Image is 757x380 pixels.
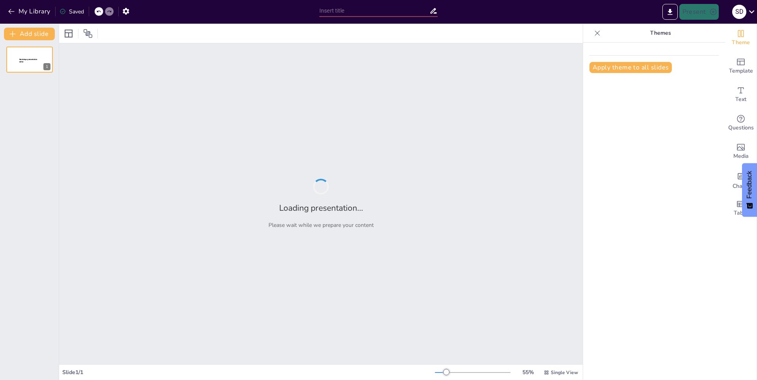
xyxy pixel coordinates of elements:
[551,369,578,376] span: Single View
[62,27,75,40] div: Layout
[728,124,754,132] span: Questions
[725,137,757,166] div: Add images, graphics, shapes or video
[733,152,749,161] span: Media
[732,4,746,20] button: S D
[83,29,93,38] span: Position
[725,80,757,109] div: Add text boxes
[60,8,84,15] div: Saved
[589,62,672,73] button: Apply theme to all slides
[735,95,746,104] span: Text
[742,163,757,217] button: Feedback - Show survey
[4,28,55,40] button: Add slide
[6,47,53,73] div: 1
[679,4,719,20] button: Present
[733,182,749,191] span: Charts
[729,67,753,75] span: Template
[604,24,717,43] p: Themes
[19,58,37,63] span: Sendsteps presentation editor
[268,221,374,229] p: Please wait while we prepare your content
[725,52,757,80] div: Add ready made slides
[734,209,748,217] span: Table
[6,5,54,18] button: My Library
[746,171,753,198] span: Feedback
[732,38,750,47] span: Theme
[725,24,757,52] div: Change the overall theme
[732,5,746,19] div: S D
[725,194,757,223] div: Add a table
[725,166,757,194] div: Add charts and graphs
[725,109,757,137] div: Get real-time input from your audience
[43,63,50,70] div: 1
[279,202,363,213] h2: Loading presentation...
[319,5,429,17] input: Insert title
[518,369,537,376] div: 55 %
[62,369,435,376] div: Slide 1 / 1
[662,4,678,20] button: Export to PowerPoint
